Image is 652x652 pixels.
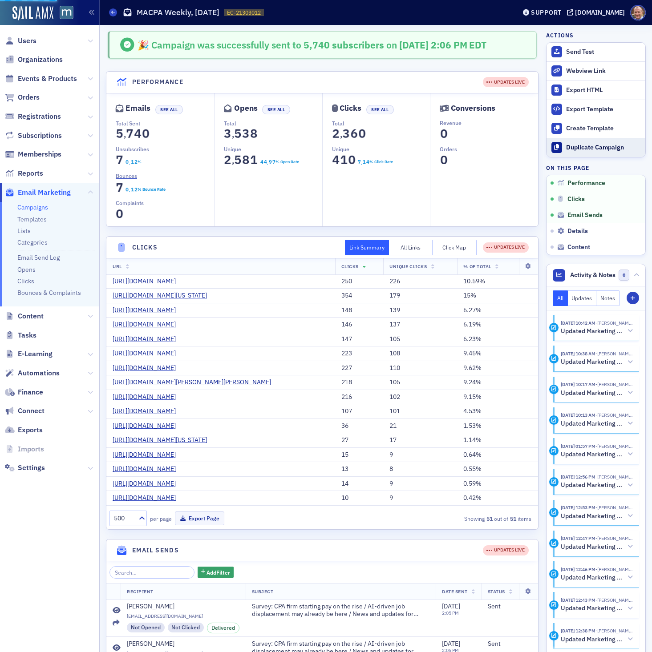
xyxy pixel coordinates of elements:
button: All [553,290,568,306]
section: 5,740 [116,129,150,139]
span: Performance [567,179,605,187]
span: Katie Foo [595,443,633,449]
div: 216 [341,393,377,401]
a: [URL][DOMAIN_NAME] [113,494,182,502]
span: EDT [467,39,486,51]
button: Updated Marketing platform email campaign: MACPA Weekly, [DATE] [561,511,633,521]
p: Revenue [440,119,538,127]
time: 9/12/2025 10:17 AM [561,381,595,387]
p: Unique [332,145,430,153]
div: 500 [114,514,134,523]
button: Click Map [433,240,477,255]
div: 0.42% [463,494,531,502]
div: 10.59% [463,278,531,286]
a: Users [5,36,36,46]
div: UPDATES LIVE [486,244,525,251]
section: 2,581 [224,155,258,165]
h4: On this page [546,164,646,172]
div: 0.59% [463,480,531,488]
div: UPDATES LIVE [483,77,529,87]
a: Connect [5,406,45,416]
a: [URL][DOMAIN_NAME][US_STATE] [113,292,214,300]
span: Lauren Standiford [595,412,633,418]
section: 7 [116,155,124,165]
span: 2 [330,126,342,141]
div: 9.24% [463,378,531,386]
span: , [340,129,342,141]
span: 0 [113,206,126,221]
div: 9 [389,494,451,502]
div: Activity [549,415,559,425]
h1: MACPA Weekly, [DATE] [137,7,219,18]
span: 7 [357,158,361,166]
a: [URL][DOMAIN_NAME] [113,451,182,459]
button: Send Test [547,43,645,61]
a: Imports [5,444,44,454]
span: 0 [140,126,152,141]
span: 7 [124,126,136,141]
div: 6.19% [463,321,531,329]
div: UPDATES LIVE [486,79,525,86]
span: Imports [18,444,44,454]
span: Content [18,311,44,321]
div: 1.14% [463,436,531,444]
div: 15 [341,451,377,459]
strong: 51 [485,515,494,523]
button: Updated Marketing platform email campaign: MACPA Weekly, [DATE] [561,542,633,551]
a: [PERSON_NAME] [127,640,239,648]
section: 0 [440,155,448,165]
a: [URL][DOMAIN_NAME] [113,321,182,329]
div: 147 [341,335,377,343]
span: 1 [248,152,260,168]
div: 9 [389,451,451,459]
div: 148 [341,306,377,314]
strong: 51 [508,515,518,523]
span: Clicks [341,263,359,270]
span: Events & Products [18,74,77,84]
div: Export Template [566,105,641,113]
span: 0 [346,152,358,168]
img: SailAMX [60,6,73,20]
div: 107 [341,407,377,415]
a: [URL][DOMAIN_NAME] [113,350,182,358]
input: Search… [109,566,194,579]
div: 8 [389,465,451,473]
div: Conversions [451,106,495,111]
button: Updates [568,290,597,306]
a: Webview Link [547,61,645,80]
div: 137 [389,321,451,329]
button: Duplicate Campaign [547,138,645,157]
div: 21 [389,422,451,430]
p: Total [332,119,430,127]
div: Send Test [566,48,641,56]
a: [URL][DOMAIN_NAME][US_STATE] [113,436,214,444]
time: 9/12/2025 10:38 AM [561,350,595,357]
button: See All [155,105,183,114]
div: % [138,159,142,165]
span: , [232,129,234,141]
div: Duplicate Campaign [566,144,641,152]
a: Templates [17,215,47,223]
span: , [232,155,234,167]
a: [PERSON_NAME] [127,603,239,611]
div: % Click Rate [369,159,393,165]
div: 9.62% [463,364,531,372]
a: [URL][DOMAIN_NAME][PERSON_NAME][PERSON_NAME] [113,378,278,386]
span: Bill Sheridan [595,474,633,480]
span: . [361,160,362,166]
span: 3 [340,126,352,141]
div: 9.45% [463,350,531,358]
div: 218 [341,378,377,386]
span: Profile [630,5,646,20]
div: 179 [389,292,451,300]
div: Activity [549,354,559,363]
a: SailAMX [12,6,53,20]
span: Settings [18,463,45,473]
button: Updated Marketing platform email campaign: MACPA Weekly, [DATE] [561,388,633,398]
button: All Links [389,240,433,255]
div: 354 [341,292,377,300]
span: Memberships [18,149,61,159]
a: Campaigns [17,203,48,211]
div: [PERSON_NAME] [127,640,174,648]
time: 9/11/2025 12:47 PM [561,535,595,541]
